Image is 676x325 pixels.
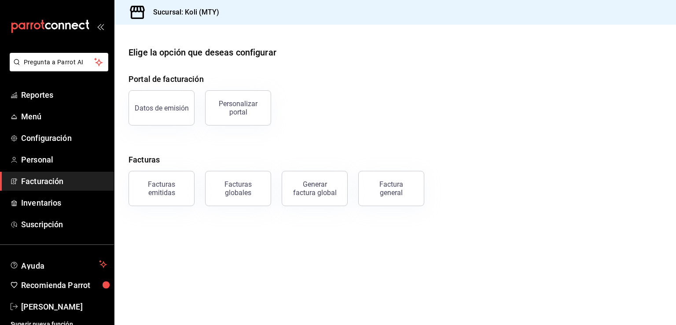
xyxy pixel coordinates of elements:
[211,180,265,197] div: Facturas globales
[21,89,107,101] span: Reportes
[129,171,195,206] button: Facturas emitidas
[21,301,107,313] span: [PERSON_NAME]
[358,171,424,206] button: Factura general
[21,154,107,166] span: Personal
[21,197,107,209] span: Inventarios
[205,90,271,126] button: Personalizar portal
[21,259,96,270] span: Ayuda
[211,100,265,116] div: Personalizar portal
[129,73,662,85] h4: Portal de facturación
[146,7,220,18] h3: Sucursal: Koli (MTY)
[129,90,195,126] button: Datos de emisión
[6,64,108,73] a: Pregunta a Parrot AI
[21,175,107,187] span: Facturación
[24,58,95,67] span: Pregunta a Parrot AI
[97,23,104,30] button: open_drawer_menu
[21,111,107,122] span: Menú
[282,171,348,206] button: Generar factura global
[369,180,413,197] div: Factura general
[205,171,271,206] button: Facturas globales
[134,180,189,197] div: Facturas emitidas
[21,218,107,230] span: Suscripción
[135,104,189,112] div: Datos de emisión
[10,53,108,71] button: Pregunta a Parrot AI
[21,132,107,144] span: Configuración
[293,180,337,197] div: Generar factura global
[21,279,107,291] span: Recomienda Parrot
[129,46,276,59] div: Elige la opción que deseas configurar
[129,154,662,166] h4: Facturas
